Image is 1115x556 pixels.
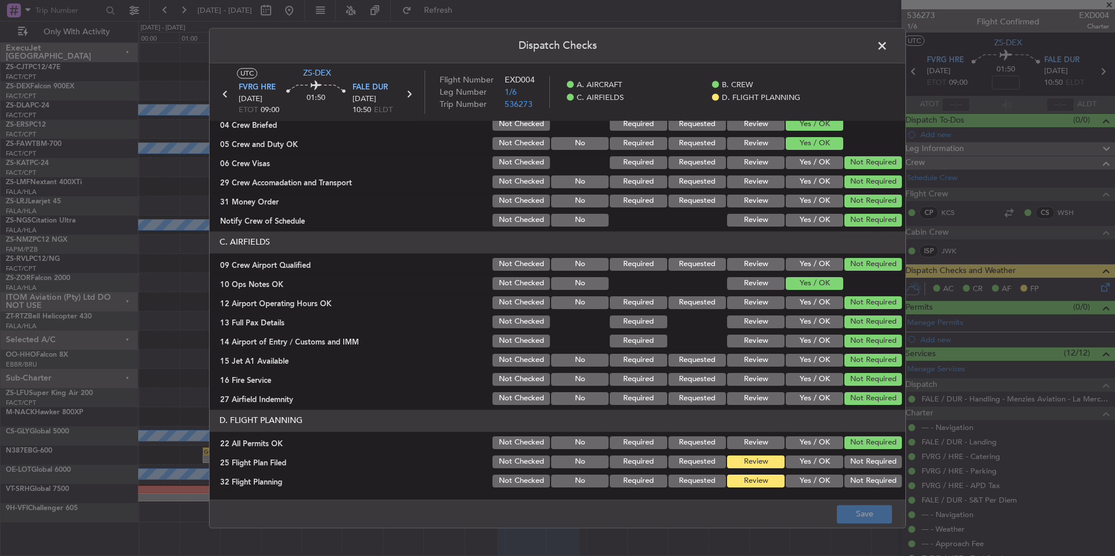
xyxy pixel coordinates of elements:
[844,335,902,347] button: Not Required
[844,354,902,367] button: Not Required
[844,373,902,386] button: Not Required
[844,156,902,169] button: Not Required
[844,315,902,328] button: Not Required
[844,455,902,468] button: Not Required
[844,195,902,207] button: Not Required
[844,258,902,271] button: Not Required
[844,296,902,309] button: Not Required
[844,436,902,449] button: Not Required
[844,175,902,188] button: Not Required
[844,392,902,405] button: Not Required
[844,475,902,487] button: Not Required
[844,214,902,227] button: Not Required
[210,28,905,63] header: Dispatch Checks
